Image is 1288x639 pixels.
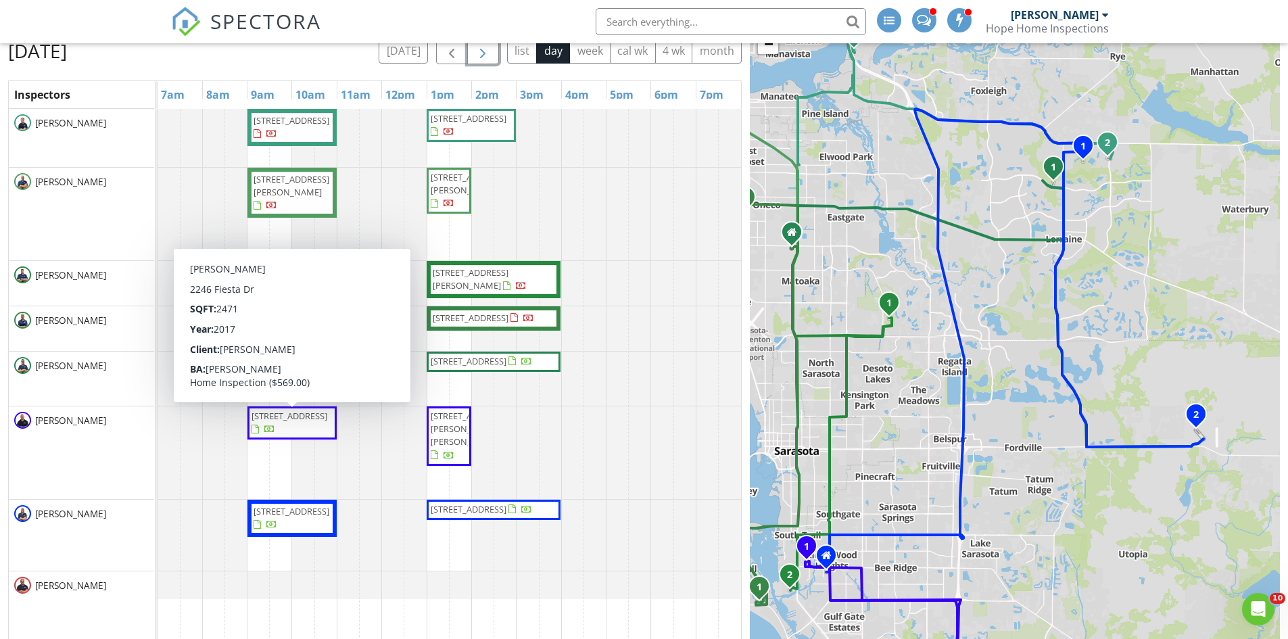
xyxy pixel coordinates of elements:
[787,571,792,580] i: 2
[14,173,31,190] img: eric.jpg
[431,503,506,515] span: [STREET_ADDRESS]
[292,84,329,105] a: 10am
[32,314,109,327] span: [PERSON_NAME]
[14,266,31,283] img: nick.jpg
[562,84,592,105] a: 4pm
[252,264,327,289] span: [STREET_ADDRESS][PERSON_NAME]
[382,84,419,105] a: 12pm
[431,112,506,124] span: [STREET_ADDRESS]
[252,310,327,322] span: [STREET_ADDRESS]
[1053,166,1062,174] div: 14076 Crimson Ave., Lakewood Ranch, Fl 34211
[692,37,742,64] button: month
[1193,410,1199,420] i: 2
[986,22,1109,35] div: Hope Home Inspections
[203,84,233,105] a: 8am
[379,37,428,64] button: [DATE]
[792,232,800,240] div: 6497 Parkland Dr Unit F, Sarasota FL 34243
[254,114,329,126] span: [STREET_ADDRESS]
[696,84,727,105] a: 7pm
[210,7,321,35] span: SPECTORA
[757,583,762,592] i: 1
[14,412,31,429] img: jerry.jpg
[467,37,499,64] button: Next day
[433,312,508,324] span: [STREET_ADDRESS]
[32,359,109,373] span: [PERSON_NAME]
[1051,163,1056,172] i: 1
[536,37,570,64] button: day
[252,355,327,367] span: [STREET_ADDRESS]
[252,410,327,422] span: [STREET_ADDRESS]
[517,84,547,105] a: 3pm
[427,84,458,105] a: 1pm
[1080,142,1086,151] i: 1
[32,414,109,427] span: [PERSON_NAME]
[804,542,809,552] i: 1
[247,84,278,105] a: 9am
[790,574,798,582] div: 1712 Starling Dr 101, Sarasota, FL 34231
[1105,139,1110,148] i: 2
[14,357,31,374] img: shaun_b.jpg
[886,299,892,308] i: 1
[158,84,188,105] a: 7am
[254,505,329,517] span: [STREET_ADDRESS]
[606,84,637,105] a: 5pm
[826,555,834,563] div: 2641 Austin Street, Sarasota Florida 34231
[14,87,70,102] span: Inspectors
[8,37,67,64] h2: [DATE]
[1107,142,1116,150] div: 16403 Isola Pl, Lakewood Ranch, FL 34211
[14,114,31,131] img: justin.jpg
[32,579,109,592] span: [PERSON_NAME]
[431,410,506,448] span: [STREET_ADDRESS][PERSON_NAME][PERSON_NAME]
[1196,414,1204,422] div: 2537 Waterfront Cir, Sarasota, FL 34240
[254,173,329,198] span: [STREET_ADDRESS][PERSON_NAME]
[433,266,508,291] span: [STREET_ADDRESS][PERSON_NAME]
[758,34,778,54] a: Zoom out
[14,505,31,522] img: william.png
[1011,8,1099,22] div: [PERSON_NAME]
[436,37,468,64] button: Previous day
[14,312,31,329] img: chris.jpg
[32,507,109,521] span: [PERSON_NAME]
[655,37,693,64] button: 4 wk
[1083,145,1091,153] div: 15180 Contenta Loop 6105, Lakewood Ranch, FL 34211
[337,84,374,105] a: 11am
[889,302,897,310] div: 6114 Misty Oaks St, Sarasota, FL 34243
[32,116,109,130] span: [PERSON_NAME]
[569,37,611,64] button: week
[14,577,31,594] img: vito_nb.png
[171,18,321,47] a: SPECTORA
[32,268,109,282] span: [PERSON_NAME]
[807,546,815,554] div: 2246 Fiesta Dr, Sarasota, FL 34231
[596,8,866,35] input: Search everything...
[171,7,201,37] img: The Best Home Inspection Software - Spectora
[759,586,767,594] div: 5624 Cape Leyte Dr, Siesta Key, FL 34242
[651,84,682,105] a: 6pm
[610,37,656,64] button: cal wk
[1242,593,1274,625] iframe: Intercom live chat
[507,37,538,64] button: list
[472,84,502,105] a: 2pm
[431,355,506,367] span: [STREET_ADDRESS]
[745,197,753,205] div: 808 53rd Ave E 41, Bradenton, FL 34203
[431,171,506,196] span: [STREET_ADDRESS][PERSON_NAME]
[1270,593,1285,604] span: 10
[32,175,109,189] span: [PERSON_NAME]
